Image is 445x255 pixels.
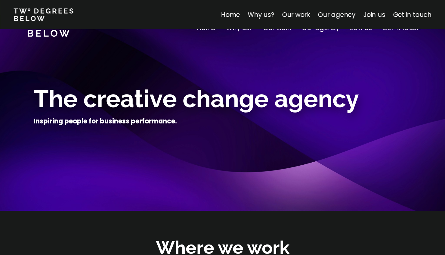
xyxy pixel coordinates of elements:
[34,117,177,126] h4: Inspiring people for business performance.
[34,85,359,113] span: The creative change agency
[282,10,310,19] a: Our work
[318,10,355,19] a: Our agency
[248,10,274,19] a: Why us?
[393,10,431,19] a: Get in touch
[221,10,240,19] a: Home
[363,10,385,19] a: Join us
